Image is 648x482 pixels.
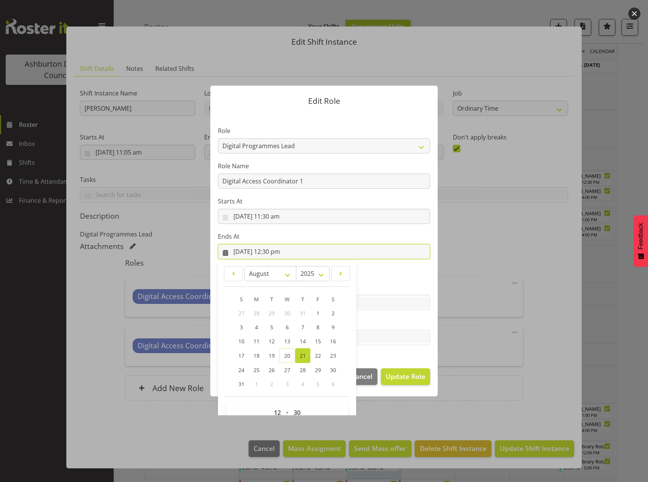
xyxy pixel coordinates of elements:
[301,380,304,388] span: 4
[254,366,260,374] span: 25
[295,348,310,363] a: 21
[316,324,319,331] span: 8
[346,368,377,385] button: Cancel
[254,310,260,317] span: 28
[332,380,335,388] span: 6
[316,296,319,303] span: F
[285,296,290,303] span: W
[332,310,335,317] span: 2
[218,232,430,241] label: Ends At
[295,363,310,377] a: 28
[386,371,425,381] span: Update Role
[316,310,319,317] span: 1
[330,366,336,374] span: 30
[310,320,326,334] a: 8
[249,348,264,363] a: 18
[326,348,341,363] a: 23
[279,363,295,377] a: 27
[269,366,275,374] span: 26
[264,320,279,334] a: 5
[238,352,244,359] span: 17
[301,324,304,331] span: 7
[315,338,321,345] span: 15
[279,320,295,334] a: 6
[310,334,326,348] a: 15
[234,348,249,363] a: 17
[264,334,279,348] a: 12
[637,223,644,249] span: Feedback
[218,209,430,224] input: Click to select...
[238,366,244,374] span: 24
[218,244,430,259] input: Click to select...
[279,348,295,363] a: 20
[351,371,373,381] span: Cancel
[310,306,326,320] a: 1
[249,334,264,348] a: 11
[255,324,258,331] span: 4
[234,377,249,391] a: 31
[270,296,273,303] span: T
[300,338,306,345] span: 14
[234,320,249,334] a: 3
[295,334,310,348] a: 14
[332,296,335,303] span: S
[284,310,290,317] span: 30
[284,366,290,374] span: 27
[295,320,310,334] a: 7
[301,296,304,303] span: T
[279,334,295,348] a: 13
[315,366,321,374] span: 29
[218,97,430,105] p: Edit Role
[218,161,430,171] label: Role Name
[634,215,648,267] button: Feedback - Show survey
[300,366,306,374] span: 28
[234,363,249,377] a: 24
[330,352,336,359] span: 23
[254,352,260,359] span: 18
[326,363,341,377] a: 30
[300,352,306,359] span: 21
[218,197,430,206] label: Starts At
[286,405,288,424] span: :
[269,338,275,345] span: 12
[240,324,243,331] span: 3
[286,324,289,331] span: 6
[284,352,290,359] span: 20
[326,334,341,348] a: 16
[234,334,249,348] a: 10
[310,363,326,377] a: 29
[381,368,430,385] button: Update Role
[254,296,259,303] span: M
[249,363,264,377] a: 25
[249,320,264,334] a: 4
[264,348,279,363] a: 19
[326,320,341,334] a: 9
[270,380,273,388] span: 2
[284,338,290,345] span: 13
[316,380,319,388] span: 5
[286,380,289,388] span: 3
[332,324,335,331] span: 9
[238,310,244,317] span: 27
[330,338,336,345] span: 16
[269,310,275,317] span: 29
[218,126,430,135] label: Role
[269,352,275,359] span: 19
[310,348,326,363] a: 22
[238,338,244,345] span: 10
[300,310,306,317] span: 31
[270,324,273,331] span: 5
[264,363,279,377] a: 26
[255,380,258,388] span: 1
[238,380,244,388] span: 31
[315,352,321,359] span: 22
[240,296,243,303] span: S
[218,174,430,189] input: E.g. Waiter 1
[254,338,260,345] span: 11
[326,306,341,320] a: 2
